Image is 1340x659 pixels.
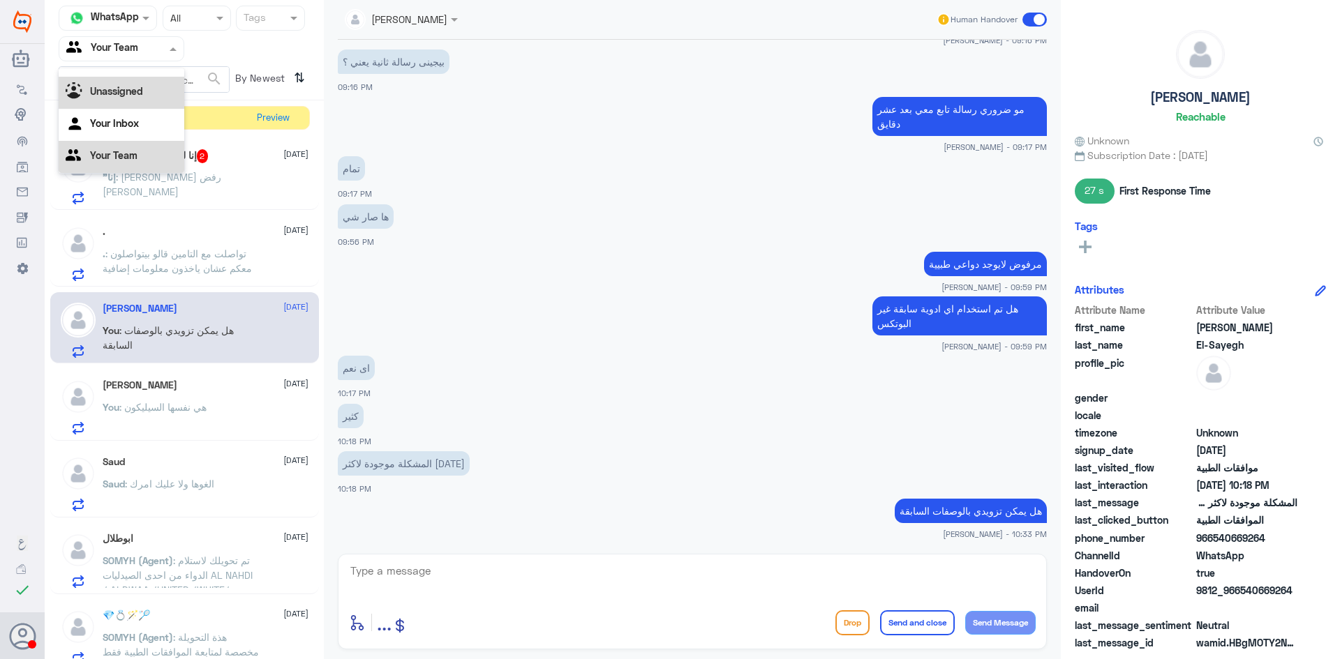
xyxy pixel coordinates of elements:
span: : الغوها ولا عليك امرك [125,478,214,490]
span: null [1196,391,1297,405]
b: Your Team [90,149,137,161]
span: email [1075,600,1193,615]
img: defaultAdmin.png [61,456,96,491]
div: Tags [241,10,266,28]
span: profile_pic [1075,356,1193,388]
h5: ابو ريان [103,379,177,391]
span: search [206,70,223,87]
img: defaultAdmin.png [61,609,96,644]
span: You [103,401,119,413]
img: yourInbox.svg [66,114,87,135]
span: By Newest [230,66,288,94]
h6: Attributes [1075,283,1124,296]
span: last_visited_flow [1075,460,1193,475]
span: 27 s [1075,179,1115,204]
span: first_name [1075,320,1193,335]
span: : هل يمكن تزويدي بالوصفات السابقة [103,324,234,351]
p: 23/8/2025, 9:17 PM [872,97,1047,136]
span: موافقات الطبية [1196,460,1297,475]
span: null [1196,600,1297,615]
span: Mohamed [1196,320,1297,335]
span: Subscription Date : [DATE] [1075,148,1326,162]
span: : تم تحويلك لاستلام الدواء من احدى الصيدليات AL NAHDI / ALDWAA /UNITED /WHITE/ [103,554,253,596]
h5: Mohamed El-Sayegh [103,303,177,315]
span: gender [1075,391,1193,405]
h5: Saud [103,456,125,468]
span: Unknown [1196,425,1297,440]
button: ... [377,607,392,638]
span: [DATE] [283,454,308,467]
i: check [14,582,31,598]
span: You [103,324,119,336]
span: "إنا [103,171,116,183]
span: El-Sayegh [1196,338,1297,352]
span: [DATE] [283,377,308,390]
span: ... [377,609,392,635]
span: wamid.HBgMOTY2NTQwNjY5MjY0FQIAEhgUM0E0NkI1QTlCQ0Q5Mjk4MEQ3QTYA [1196,635,1297,650]
span: timezone [1075,425,1193,440]
span: الموافقات الطبية [1196,513,1297,527]
button: Drop [835,610,870,635]
img: yourTeam.svg [66,146,87,167]
span: SOMYH (Agent) [103,631,173,643]
span: Unknown [1075,133,1129,148]
span: Attribute Value [1196,303,1297,317]
span: last_clicked_button [1075,513,1193,527]
img: defaultAdmin.png [1177,31,1224,78]
h5: ابوطلال [103,533,133,545]
p: 23/8/2025, 10:18 PM [338,404,364,428]
h5: 💎💍🪄🏸 [103,609,150,621]
span: last_message [1075,495,1193,510]
img: defaultAdmin.png [61,303,96,338]
span: المشكلة موجودة لاكثر من ٦ شهور [1196,495,1297,510]
span: 09:56 PM [338,237,374,246]
button: Send Message [965,611,1036,635]
p: 23/8/2025, 9:59 PM [924,252,1047,276]
span: [PERSON_NAME] - 09:16 PM [943,34,1047,46]
span: [DATE] [283,531,308,543]
img: Widebot Logo [13,10,31,33]
span: : [PERSON_NAME] رفض [PERSON_NAME] [103,171,221,197]
span: First Response Time [1119,183,1211,198]
h5: . [103,226,105,238]
span: 09:16 PM [338,82,373,91]
span: [DATE] [283,224,308,236]
span: 2025-08-23T14:43:20.127Z [1196,443,1297,457]
span: null [1196,408,1297,423]
span: Human Handover [951,13,1018,26]
p: 23/8/2025, 9:17 PM [338,156,365,181]
span: 9812_966540669264 [1196,583,1297,598]
span: phone_number [1075,531,1193,545]
button: Avatar [9,623,36,649]
span: : تواصلت مع التامين قالو بيتواصلون معكم عشان ياخذون معلومات إضافية [103,248,252,274]
p: 23/8/2025, 9:59 PM [872,296,1047,335]
img: defaultAdmin.png [61,379,96,414]
span: HandoverOn [1075,566,1193,580]
span: [DATE] [283,148,308,160]
span: last_message_id [1075,635,1193,650]
span: 10:18 PM [338,484,371,493]
button: Preview [251,107,295,130]
span: : هي نفسها السيليكون [119,401,207,413]
span: 09:17 PM [338,189,372,198]
span: 966540669264 [1196,531,1297,545]
span: 10:18 PM [338,437,371,446]
span: signup_date [1075,443,1193,457]
span: SOMYH (Agent) [103,554,173,566]
span: locale [1075,408,1193,423]
span: 10:17 PM [338,388,371,397]
span: : هذة التحويلة مخصصة لمتابعة الموافقات الطبية فقط [103,631,259,658]
p: 23/8/2025, 10:17 PM [338,356,375,380]
img: defaultAdmin.png [61,533,96,568]
button: Send and close [880,610,955,635]
span: true [1196,566,1297,580]
span: [PERSON_NAME] - 09:59 PM [941,281,1047,293]
span: ChannelId [1075,548,1193,563]
span: 0 [1196,618,1297,633]
span: last_name [1075,338,1193,352]
p: 23/8/2025, 9:16 PM [338,50,449,74]
b: Your Inbox [90,117,139,129]
input: Search by Name, Local etc… [59,67,229,92]
span: last_message_sentiment [1075,618,1193,633]
p: 23/8/2025, 10:18 PM [338,451,470,476]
